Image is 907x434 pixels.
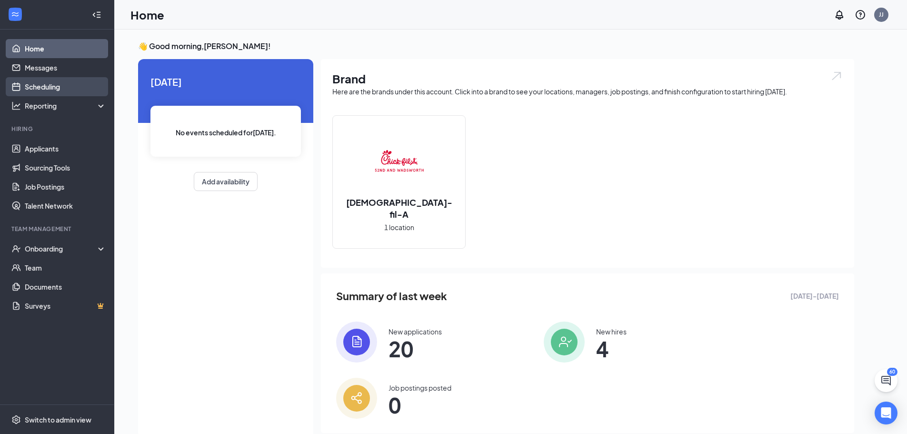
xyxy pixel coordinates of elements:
[25,196,106,215] a: Talent Network
[855,9,866,20] svg: QuestionInfo
[194,172,258,191] button: Add availability
[25,101,107,111] div: Reporting
[25,77,106,96] a: Scheduling
[138,41,854,51] h3: 👋 Good morning, [PERSON_NAME] !
[25,244,98,253] div: Onboarding
[544,322,585,363] img: icon
[25,258,106,277] a: Team
[25,177,106,196] a: Job Postings
[10,10,20,19] svg: WorkstreamLogo
[389,327,442,336] div: New applications
[25,158,106,177] a: Sourcing Tools
[596,327,627,336] div: New hires
[332,87,843,96] div: Here are the brands under this account. Click into a brand to see your locations, managers, job p...
[25,277,106,296] a: Documents
[150,74,301,89] span: [DATE]
[130,7,164,23] h1: Home
[389,340,442,357] span: 20
[25,39,106,58] a: Home
[389,383,451,393] div: Job postings posted
[875,402,897,424] div: Open Intercom Messenger
[389,396,451,414] span: 0
[336,322,377,363] img: icon
[25,296,106,315] a: SurveysCrown
[11,244,21,253] svg: UserCheck
[336,288,447,304] span: Summary of last week
[596,340,627,357] span: 4
[830,71,843,81] img: open.6027fd2a22e1237b5b06.svg
[332,71,843,87] h1: Brand
[887,368,897,376] div: 60
[879,10,884,19] div: JJ
[11,415,21,424] svg: Settings
[25,58,106,77] a: Messages
[25,139,106,158] a: Applicants
[369,131,429,192] img: Chick-fil-A
[336,378,377,419] img: icon
[11,101,21,111] svg: Analysis
[11,125,104,133] div: Hiring
[834,9,845,20] svg: Notifications
[790,291,839,301] span: [DATE] - [DATE]
[11,225,104,233] div: Team Management
[875,369,897,392] button: ChatActive
[92,10,101,20] svg: Collapse
[25,415,91,424] div: Switch to admin view
[880,375,892,386] svg: ChatActive
[333,196,465,220] h2: [DEMOGRAPHIC_DATA]-fil-A
[384,222,414,232] span: 1 location
[176,127,276,138] span: No events scheduled for [DATE] .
